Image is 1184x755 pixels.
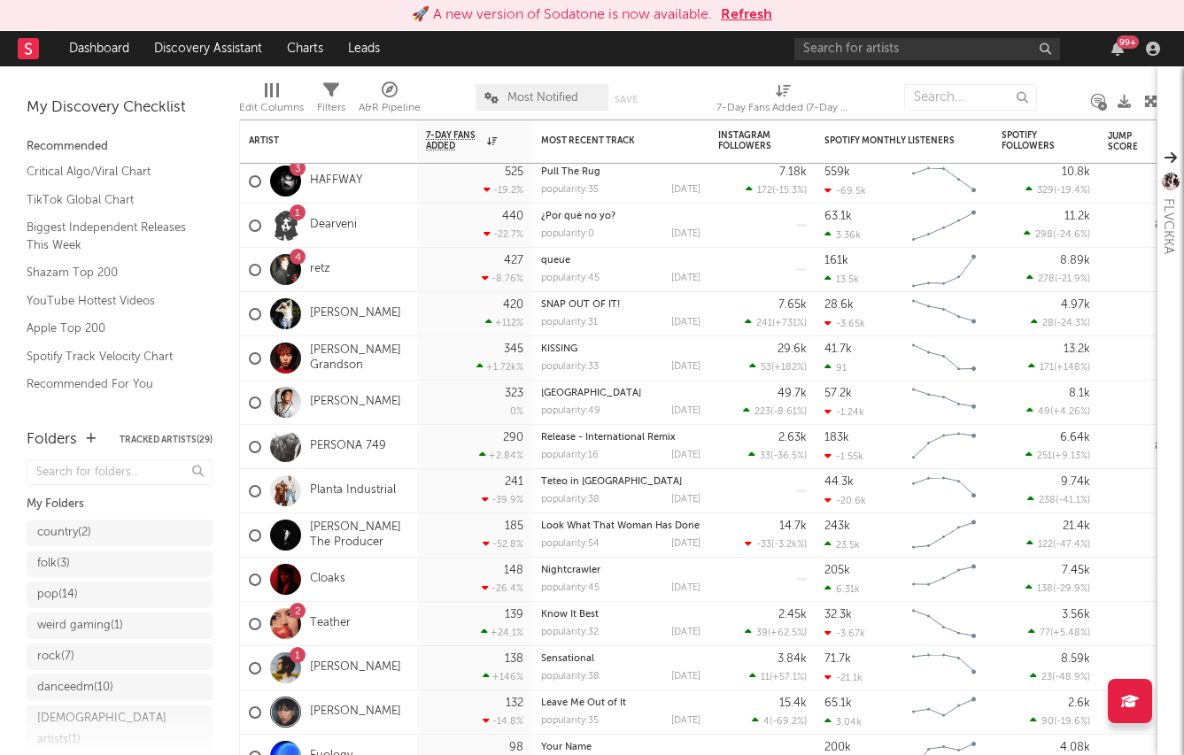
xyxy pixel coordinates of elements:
div: 81.4 [1108,481,1179,502]
span: +62.5 % [770,628,804,638]
div: 205k [824,565,850,576]
div: 82.9 [1108,569,1179,590]
span: 298 [1035,230,1053,240]
div: Pull The Rug [541,167,700,177]
div: popularity: 16 [541,451,599,460]
span: -3.2k % [774,540,804,550]
div: [DATE] [671,495,700,505]
a: Cloaks [310,572,345,587]
span: 223 [755,407,770,417]
div: ( ) [749,361,807,373]
span: 39 [756,628,768,638]
div: -3.65k [824,318,865,329]
div: 161k [824,255,848,266]
div: -20.6k [824,495,866,506]
div: +1.72k % [476,361,523,373]
span: 53 [761,363,771,373]
span: Most Notified [507,92,578,104]
div: country ( 2 ) [37,522,91,543]
div: 84.8 [1108,436,1179,458]
a: YouTube Hottest Videos [27,291,195,311]
div: popularity: 35 [541,716,599,726]
div: ( ) [745,538,807,550]
div: -21.1k [824,672,863,683]
div: popularity: 38 [541,672,600,682]
a: Teteo in [GEOGRAPHIC_DATA] [541,477,682,487]
span: 7-Day Fans Added [426,130,483,151]
svg: Chart title [904,558,984,602]
span: -48.9 % [1055,673,1087,682]
a: Pull The Rug [541,167,600,177]
div: -1.55k [824,451,863,462]
div: ( ) [1028,627,1090,638]
div: 21.4k [1063,520,1090,532]
span: 138 [1037,584,1053,594]
div: -39.9 % [482,494,523,505]
span: 172 [757,186,772,196]
span: 329 [1037,186,1054,196]
div: -52.8 % [483,538,523,550]
a: Sensational [541,654,594,664]
a: retz [310,262,330,277]
div: 138 [505,653,523,665]
div: 185 [505,520,523,532]
div: 9.74k [1061,476,1090,488]
button: Refresh [721,4,772,26]
div: Know It Best [541,610,700,620]
span: -69.2 % [772,717,804,727]
div: Edit Columns [239,97,304,119]
input: Search... [904,84,1037,111]
div: [DATE] [671,539,700,549]
div: 345 [504,343,523,355]
div: ( ) [746,184,807,196]
div: ( ) [748,450,807,461]
span: 33 [760,451,770,461]
svg: Chart title [904,513,984,558]
div: Your Name [541,743,700,752]
div: 3.04k [824,716,862,728]
div: 61.3 [1108,658,1179,679]
div: 427 [504,255,523,266]
div: Filters [317,75,345,127]
div: 290 [503,432,523,443]
input: Search for artists [794,38,1060,60]
div: 72.1 [1108,392,1179,413]
span: +9.13 % [1055,451,1087,461]
span: 4 [763,717,770,727]
div: 70.7 [1108,304,1179,325]
div: Most Recent Track [541,135,674,146]
a: Recommended For You [27,374,195,394]
a: HAFFWAY [310,173,362,189]
div: ( ) [745,627,807,638]
span: +4.26 % [1053,407,1087,417]
a: Teather [310,616,351,631]
div: +146 % [483,671,523,682]
svg: Chart title [904,159,984,204]
a: Charts [275,31,336,66]
div: 4.08k [1060,742,1090,753]
svg: Chart title [904,248,984,292]
div: 10.8k [1062,166,1090,178]
div: 243k [824,520,850,532]
div: 7.18k [779,166,807,178]
div: ( ) [1030,715,1090,727]
div: ( ) [1030,671,1090,682]
a: [PERSON_NAME] The Producer [310,520,408,551]
div: ( ) [1031,317,1090,328]
div: ( ) [752,715,807,727]
div: 8.1k [1069,388,1090,399]
span: 122 [1038,540,1053,550]
div: 6.64k [1060,432,1090,443]
div: [DATE] [671,628,700,637]
div: folk ( 3 ) [37,553,70,574]
div: -22.7 % [484,228,523,240]
svg: Chart title [904,425,984,469]
div: 323 [505,388,523,399]
a: Leads [336,31,392,66]
div: -3.67k [824,628,865,639]
div: popularity: 31 [541,318,598,327]
div: 65.1k [824,697,852,709]
span: 171 [1040,363,1054,373]
span: -19.6 % [1056,717,1087,727]
button: Tracked Artists(29) [120,435,213,444]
